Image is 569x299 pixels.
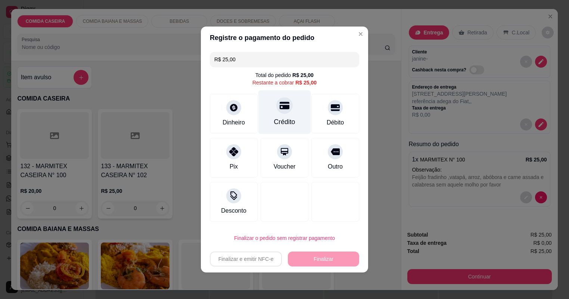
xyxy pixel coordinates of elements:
[252,79,317,86] div: Restante a cobrar
[295,79,317,86] div: R$ 25,00
[274,162,296,171] div: Voucher
[328,162,343,171] div: Outro
[201,27,368,49] header: Registre o pagamento do pedido
[292,71,314,79] div: R$ 25,00
[355,28,367,40] button: Close
[274,117,295,127] div: Crédito
[221,206,246,215] div: Desconto
[210,231,359,246] button: Finalizar o pedido sem registrar pagamento
[327,118,344,127] div: Débito
[255,71,314,79] div: Total do pedido
[223,118,245,127] div: Dinheiro
[214,52,355,67] input: Ex.: hambúrguer de cordeiro
[230,162,238,171] div: Pix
